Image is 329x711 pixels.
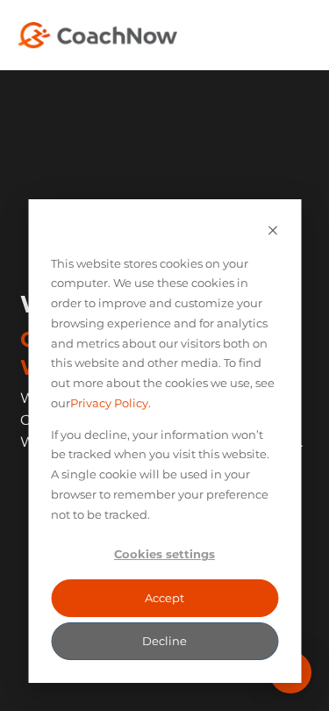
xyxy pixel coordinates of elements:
p: This website stores cookies on your computer. We use these cookies in order to improve and custom... [51,254,278,413]
span: With 12,000+ ⭐️⭐️⭐️⭐️⭐️ reviews, CoachNow is the highest rated Weightlifting coaching app in the ... [20,390,303,450]
p: If you decline, your information won’t be tracked when you visit this website. A single cookie wi... [51,425,278,525]
button: Decline [51,622,278,660]
button: Dismiss cookie banner [267,222,278,242]
button: Accept [51,579,278,617]
h1: Welcome to [20,291,311,382]
img: Coach Now [18,22,177,48]
a: Privacy Policy [70,393,148,413]
div: Cookie banner [28,199,301,683]
iframe: Form [20,453,311,667]
span: ConnectedCoaching for Weightlifting [20,326,311,382]
button: Cookies settings [51,535,278,573]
